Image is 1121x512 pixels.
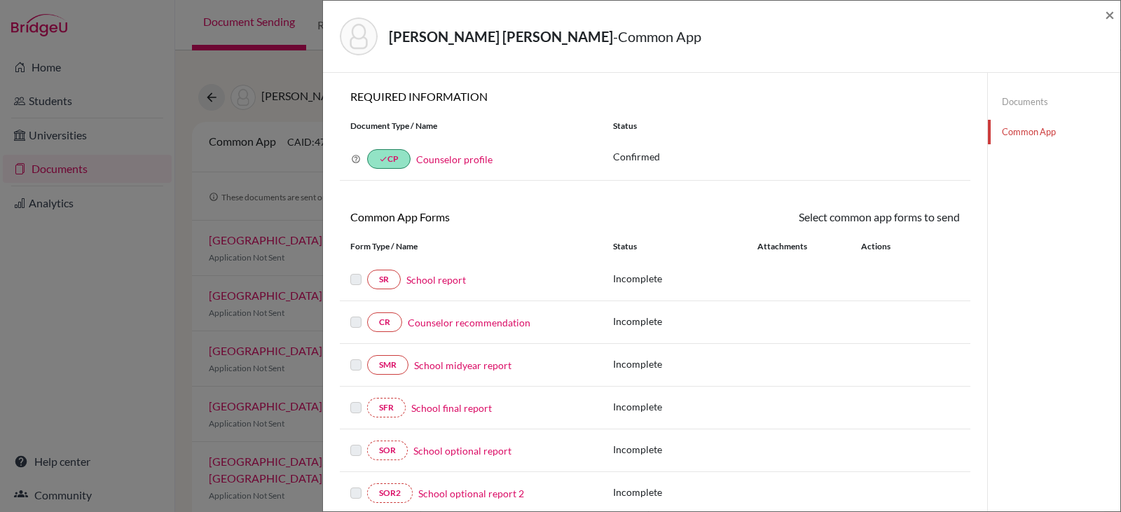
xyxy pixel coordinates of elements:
a: School midyear report [414,358,511,373]
a: Common App [988,120,1120,144]
div: Attachments [757,240,844,253]
p: Incomplete [613,442,757,457]
p: Incomplete [613,399,757,414]
a: School final report [411,401,492,415]
a: Documents [988,90,1120,114]
button: Close [1105,6,1115,23]
a: SOR [367,441,408,460]
p: Confirmed [613,149,960,164]
div: Status [603,120,970,132]
a: doneCP [367,149,411,169]
div: Document Type / Name [340,120,603,132]
a: SMR [367,355,408,375]
strong: [PERSON_NAME] [PERSON_NAME] [389,28,613,45]
h6: Common App Forms [340,210,655,223]
a: School report [406,272,466,287]
a: SOR2 [367,483,413,503]
a: School optional report 2 [418,486,524,501]
div: Status [613,240,757,253]
p: Incomplete [613,357,757,371]
span: - Common App [613,28,701,45]
a: CR [367,312,402,332]
a: Counselor profile [416,153,493,165]
div: Form Type / Name [340,240,603,253]
h6: REQUIRED INFORMATION [340,90,970,103]
span: × [1105,4,1115,25]
p: Incomplete [613,314,757,328]
div: Actions [844,240,931,253]
i: done [379,155,387,163]
a: SR [367,270,401,289]
p: Incomplete [613,485,757,499]
a: School optional report [413,443,511,458]
p: Incomplete [613,271,757,286]
a: Counselor recommendation [408,315,530,330]
a: SFR [367,398,406,417]
div: Select common app forms to send [655,209,970,226]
